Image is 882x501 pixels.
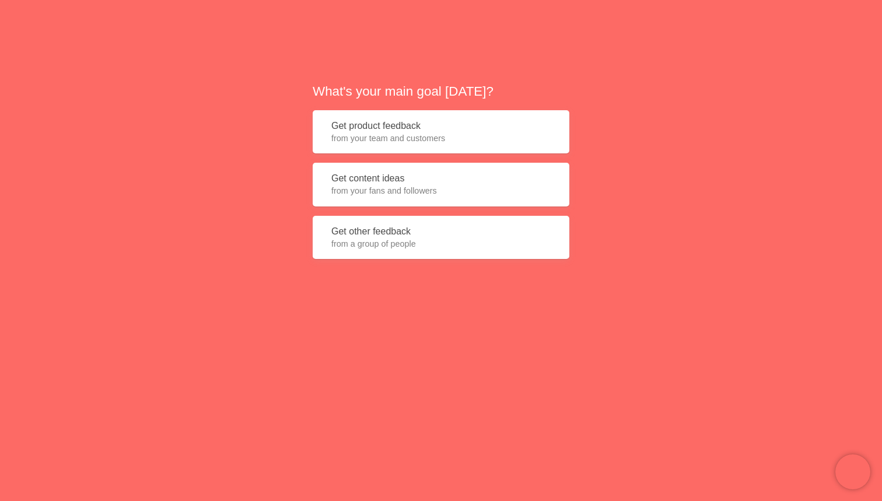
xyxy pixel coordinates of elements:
button: Get product feedbackfrom your team and customers [313,110,569,154]
span: from your fans and followers [331,185,551,197]
button: Get other feedbackfrom a group of people [313,216,569,260]
span: from a group of people [331,238,551,250]
iframe: Chatra live chat [835,454,870,489]
button: Get content ideasfrom your fans and followers [313,163,569,206]
h2: What's your main goal [DATE]? [313,82,569,100]
span: from your team and customers [331,132,551,144]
